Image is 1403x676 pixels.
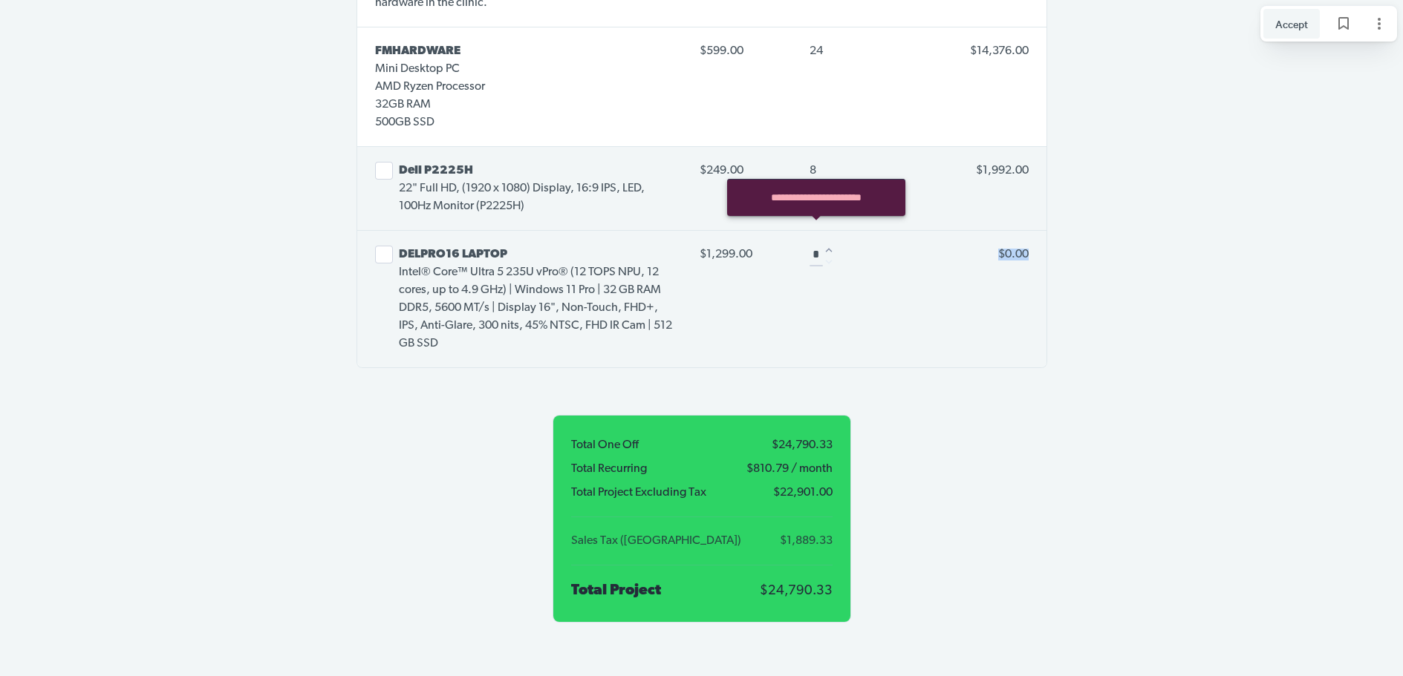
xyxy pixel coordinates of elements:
p: Mini Desktop PC AMD Ryzen Processor [375,60,485,96]
p: 500GB SSD [375,114,485,131]
span: $1,889.33 [764,535,833,547]
span: $249.00 [700,159,786,183]
span: $24,790.33 [708,439,833,451]
span: $24,790.33 [760,585,833,598]
span: $1,992.00 [976,165,1029,177]
span: Total Recurring [571,463,740,475]
span: Total Project Excluding Tax [571,487,737,499]
span: $810.79 [746,463,789,475]
p: 22" Full HD, (1920 x 1080) Display, 16:9 IPS, LED, 100Hz Monitor (P2225H) [399,180,676,215]
span: Total Project [571,583,661,598]
span: $0.00 [998,249,1029,260]
span: 24 [810,45,823,57]
span: $22,901.00 [743,487,833,499]
span: Accept [1275,16,1308,32]
span: Total One Off [571,439,703,451]
button: Page options [1364,9,1394,39]
button: Accept [1263,9,1320,39]
span: $1,299.00 [700,243,786,266]
span: DELPRO16 LAPTOP [399,249,507,260]
span: $599.00 [700,39,786,63]
span: 8 [810,165,816,177]
span: / month [789,463,833,475]
span: $14,376.00 [970,45,1029,57]
p: Intel® Core™ Ultra 5 235U vPro® (12 TOPS NPU, 12 cores, up to 4.9 GHz) | Windows 11 Pro | 32 GB R... [399,246,676,352]
span: Dell P2225H [399,165,473,177]
span: Sales Tax ([GEOGRAPHIC_DATA]) [571,535,758,547]
span: FMHARDWARE [375,45,460,57]
button: Increase [824,245,834,255]
p: 32GB RAM [375,96,485,114]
